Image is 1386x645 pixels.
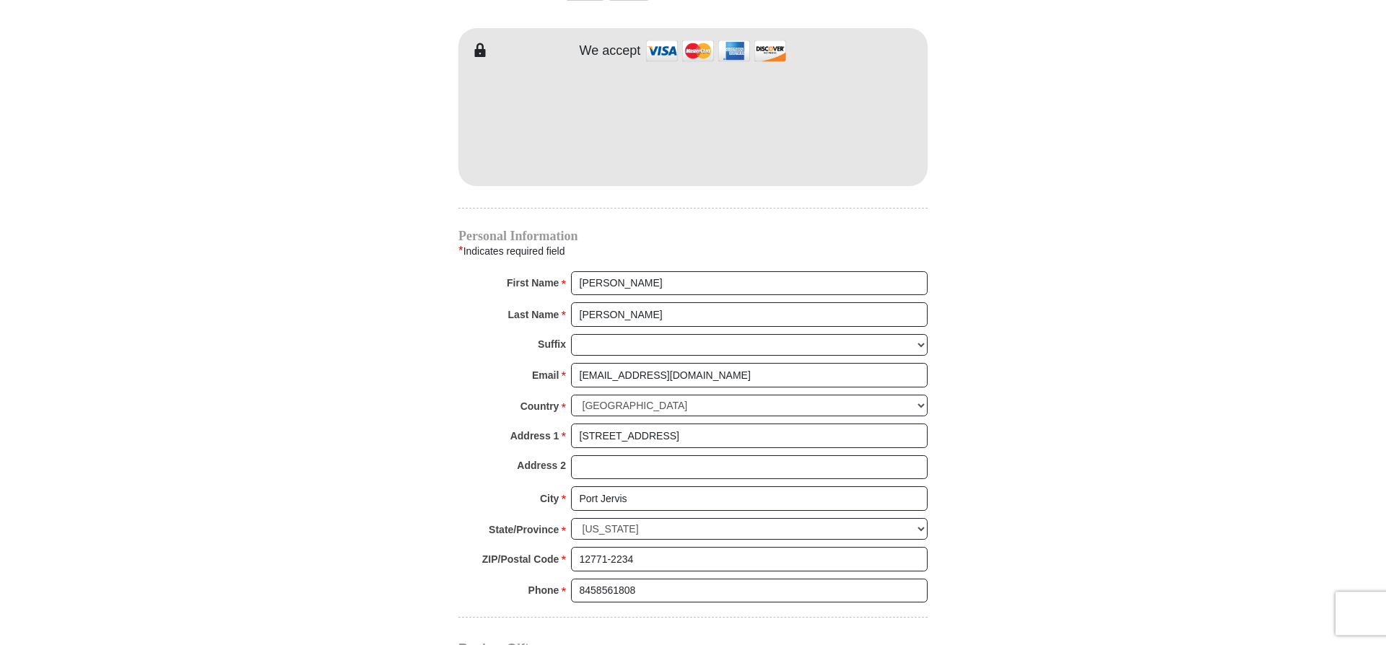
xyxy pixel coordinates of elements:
[507,273,559,293] strong: First Name
[510,426,559,446] strong: Address 1
[508,304,559,325] strong: Last Name
[458,242,928,260] div: Indicates required field
[532,365,559,385] strong: Email
[644,35,788,66] img: credit cards accepted
[528,580,559,600] strong: Phone
[489,519,559,540] strong: State/Province
[458,230,928,242] h4: Personal Information
[482,549,559,569] strong: ZIP/Postal Code
[538,334,566,354] strong: Suffix
[540,488,559,509] strong: City
[580,43,641,59] h4: We accept
[520,396,559,416] strong: Country
[517,455,566,475] strong: Address 2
